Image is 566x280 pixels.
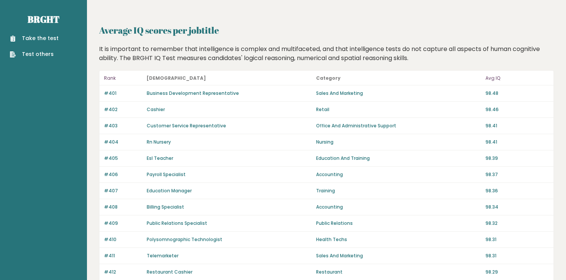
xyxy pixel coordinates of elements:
[104,269,142,275] p: #412
[485,122,549,129] p: 98.41
[104,236,142,243] p: #410
[147,122,226,129] a: Customer Service Representative
[316,204,481,210] p: Accounting
[485,90,549,97] p: 98.48
[10,34,59,42] a: Take the test
[147,252,178,259] a: Telemarketer
[147,106,165,113] a: Cashier
[316,106,481,113] p: Retail
[485,236,549,243] p: 98.31
[99,23,554,37] h2: Average IQ scores per jobtitle
[104,187,142,194] p: #407
[485,155,549,162] p: 98.39
[104,122,142,129] p: #403
[147,171,186,178] a: Payroll Specialist
[485,220,549,227] p: 98.32
[28,13,59,25] a: Brght
[104,171,142,178] p: #406
[104,155,142,162] p: #405
[147,204,184,210] a: Billing Specialist
[316,122,481,129] p: Office And Administrative Support
[147,236,222,243] a: Polysomnographic Technologist
[316,269,481,275] p: Restaurant
[316,155,481,162] p: Education And Training
[147,155,173,161] a: Esl Teacher
[485,106,549,113] p: 98.46
[104,204,142,210] p: #408
[147,269,192,275] a: Restaurant Cashier
[316,90,481,97] p: Sales And Marketing
[147,90,239,96] a: Business Development Representative
[316,187,481,194] p: Training
[104,90,142,97] p: #401
[104,106,142,113] p: #402
[104,139,142,145] p: #404
[485,204,549,210] p: 98.34
[316,236,481,243] p: Health Techs
[485,171,549,178] p: 98.37
[104,74,142,83] p: Rank
[316,252,481,259] p: Sales And Marketing
[485,269,549,275] p: 98.29
[316,171,481,178] p: Accounting
[316,75,341,81] b: Category
[147,75,206,81] b: [DEMOGRAPHIC_DATA]
[485,187,549,194] p: 98.36
[316,139,481,145] p: Nursing
[485,252,549,259] p: 98.31
[104,252,142,259] p: #411
[10,50,59,58] a: Test others
[147,220,207,226] a: Public Relations Specialist
[104,220,142,227] p: #409
[485,74,549,83] p: Avg IQ
[485,139,549,145] p: 98.41
[96,45,557,63] div: It is important to remember that intelligence is complex and multifaceted, and that intelligence ...
[147,139,171,145] a: Rn Nursery
[316,220,481,227] p: Public Relations
[147,187,192,194] a: Education Manager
